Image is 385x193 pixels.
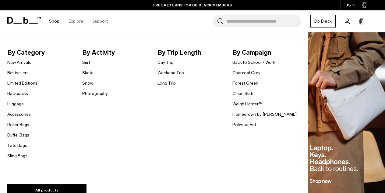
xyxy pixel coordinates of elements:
a: Duffel Bags [7,132,29,138]
a: Skate [82,70,94,76]
a: Forest Green [232,80,258,86]
a: Support [92,10,108,32]
a: Accessories [7,111,31,118]
a: Day Trip [157,59,174,66]
span: By Category [7,48,72,57]
a: Clean Slate [232,90,255,97]
a: Roller Bags [7,122,29,128]
a: Charcoal Grey [232,70,260,76]
span: By Trip Length [157,48,223,57]
a: Photography [82,90,108,97]
a: Limited Editions [7,80,37,86]
a: Surf [82,59,90,66]
a: Backpacks [7,90,28,97]
span: By Activity [82,48,147,57]
a: Tote Bags [7,142,27,149]
span: By Campaign [232,48,298,57]
a: Shop [49,10,59,32]
a: Back to School / Work [232,59,275,66]
a: Weigh Lighter™ [232,101,263,107]
a: Sling Bags [7,153,27,159]
a: Homegrown by [PERSON_NAME] [232,111,297,118]
a: Snow [82,80,93,86]
a: Polestar Edt. [232,122,257,128]
nav: Main Navigation [44,10,112,32]
a: Bestsellers [7,70,29,76]
a: Weekend Trip [157,70,184,76]
a: Long Trip [157,80,176,86]
a: New Arrivals [7,59,31,66]
a: Explore [69,10,83,32]
a: FREE RETURNS FOR DB BLACK MEMBERS [153,2,232,8]
a: Db Black [310,15,336,27]
a: Luggage [7,101,24,107]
